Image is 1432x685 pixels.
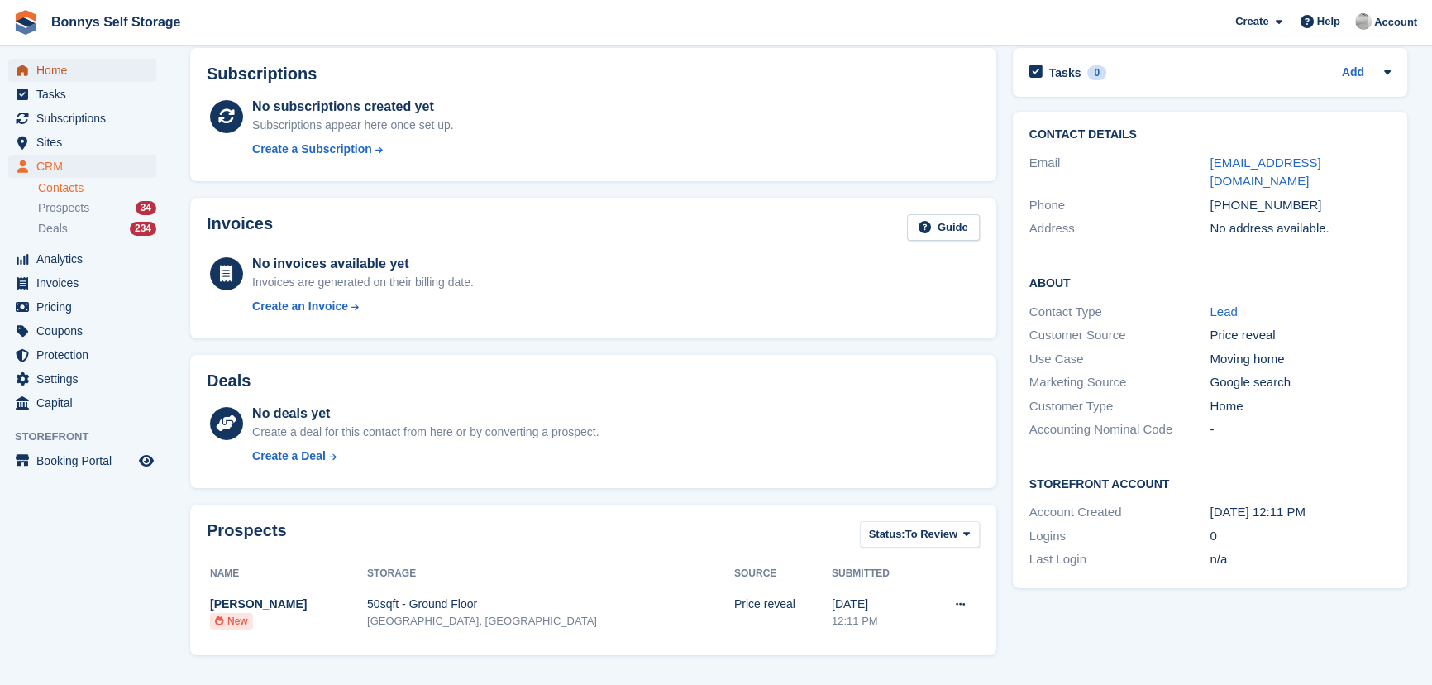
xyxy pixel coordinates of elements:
h2: Tasks [1049,65,1081,80]
span: Capital [36,391,136,414]
h2: Contact Details [1029,128,1391,141]
div: Contact Type [1029,303,1210,322]
h2: About [1029,274,1391,290]
div: Subscriptions appear here once set up. [252,117,454,134]
a: Lead [1210,304,1237,319]
div: [DATE] 12:11 PM [1210,503,1391,522]
div: 0 [1210,527,1391,546]
span: Protection [36,343,136,366]
div: Marketing Source [1029,373,1210,392]
div: 12:11 PM [832,613,924,630]
div: No deals yet [252,404,599,424]
a: menu [8,247,156,271]
img: stora-icon-8386f47178a22dfd0bd8f6a31ec36ba5ce8667c1dd55bd0f319d3a0aa187defe.svg [13,10,38,35]
div: [PHONE_NUMBER] [1210,196,1391,215]
div: Logins [1029,527,1210,546]
a: [EMAIL_ADDRESS][DOMAIN_NAME] [1210,156,1320,189]
span: Subscriptions [36,107,136,130]
span: CRM [36,155,136,178]
a: Deals 234 [38,220,156,237]
div: Address [1029,219,1210,238]
a: menu [8,155,156,178]
div: Account Created [1029,503,1210,522]
a: Create a Deal [252,448,599,465]
div: [DATE] [832,596,924,613]
a: menu [8,449,156,472]
a: menu [8,295,156,319]
div: Use Case [1029,350,1210,369]
div: Accounting Nominal Code [1029,420,1210,439]
a: menu [8,131,156,154]
div: [GEOGRAPHIC_DATA], [GEOGRAPHIC_DATA] [367,613,734,630]
th: Source [734,561,832,587]
div: No invoices available yet [252,254,474,274]
h2: Deals [207,371,251,390]
div: Last Login [1029,550,1210,569]
div: No address available. [1210,219,1391,238]
span: Storefront [15,429,165,445]
h2: Invoices [207,214,273,242]
h2: Storefront Account [1029,475,1391,491]
div: Email [1029,154,1210,191]
a: Guide [907,214,980,242]
a: menu [8,343,156,366]
div: Create a Deal [252,448,326,465]
img: James Bonny [1355,13,1372,30]
button: Status: To Review [860,521,980,548]
div: 234 [130,222,156,236]
span: Booking Portal [36,449,136,472]
div: Create an Invoice [252,298,348,315]
span: Help [1317,13,1340,30]
div: Price reveal [734,596,832,613]
a: Bonnys Self Storage [45,8,187,36]
div: Phone [1029,196,1210,215]
a: menu [8,391,156,414]
div: 50sqft - Ground Floor [367,596,734,613]
div: Create a Subscription [252,141,372,158]
a: Contacts [38,180,156,196]
a: Add [1342,64,1364,83]
a: menu [8,59,156,82]
a: Preview store [136,451,156,471]
div: Price reveal [1210,326,1391,345]
span: Analytics [36,247,136,271]
div: Google search [1210,373,1391,392]
div: 0 [1087,65,1106,80]
h2: Prospects [207,521,287,552]
div: - [1210,420,1391,439]
a: menu [8,319,156,342]
div: 34 [136,201,156,215]
a: Prospects 34 [38,199,156,217]
li: New [210,613,253,630]
span: Invoices [36,271,136,295]
div: No subscriptions created yet [252,97,454,117]
a: menu [8,107,156,130]
th: Storage [367,561,734,587]
span: Deals [38,221,68,237]
span: Settings [36,367,136,390]
span: Tasks [36,83,136,106]
a: Create an Invoice [252,298,474,315]
div: n/a [1210,550,1391,569]
div: Create a deal for this contact from here or by converting a prospect. [252,424,599,441]
span: Sites [36,131,136,154]
th: Name [207,561,367,587]
div: [PERSON_NAME] [210,596,367,613]
a: menu [8,271,156,295]
div: Home [1210,397,1391,416]
div: Invoices are generated on their billing date. [252,274,474,291]
span: Prospects [38,200,89,216]
div: Customer Source [1029,326,1210,345]
a: menu [8,83,156,106]
span: Status: [869,526,905,543]
span: To Review [905,526,957,543]
a: menu [8,367,156,390]
h2: Subscriptions [207,65,980,84]
span: Coupons [36,319,136,342]
span: Create [1235,13,1268,30]
div: Customer Type [1029,397,1210,416]
div: Moving home [1210,350,1391,369]
span: Home [36,59,136,82]
a: Create a Subscription [252,141,454,158]
th: Submitted [832,561,924,587]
